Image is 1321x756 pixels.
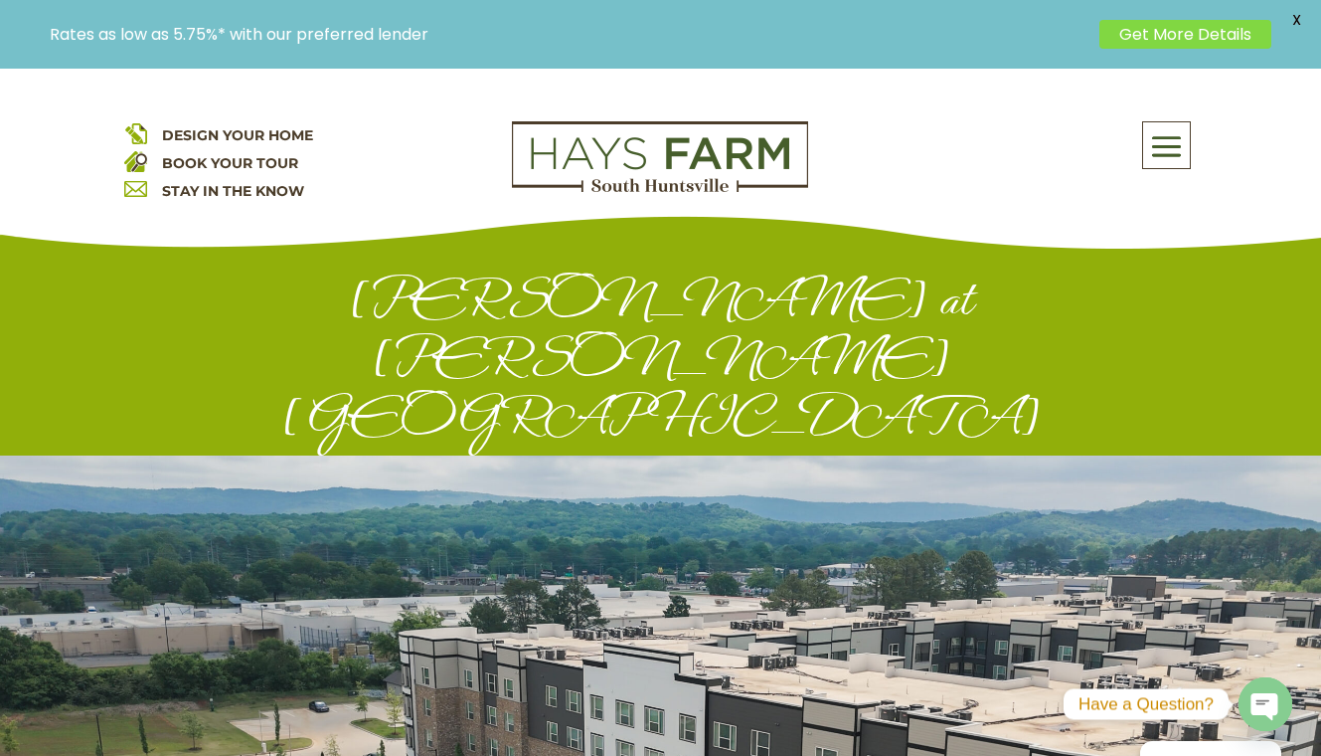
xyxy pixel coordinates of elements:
[124,149,147,172] img: book your home tour
[124,121,147,144] img: design your home
[162,126,313,144] a: DESIGN YOUR HOME
[512,179,808,197] a: hays farm homes huntsville development
[512,121,808,193] img: Logo
[132,270,1189,456] h1: [PERSON_NAME] at [PERSON_NAME][GEOGRAPHIC_DATA]
[162,182,304,200] a: STAY IN THE KNOW
[50,25,1089,44] p: Rates as low as 5.75%* with our preferred lender
[1281,5,1311,35] span: X
[1099,20,1271,49] a: Get More Details
[162,154,298,172] a: BOOK YOUR TOUR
